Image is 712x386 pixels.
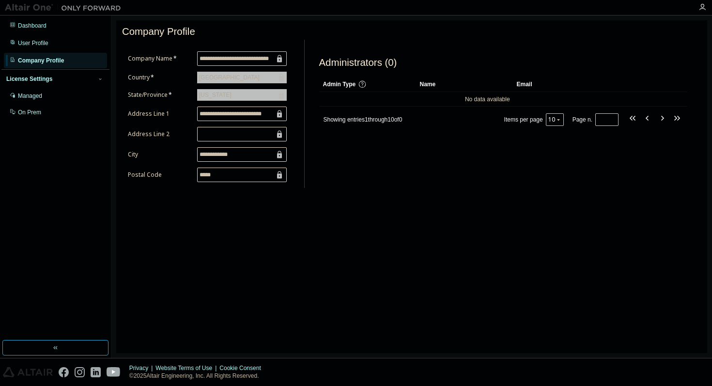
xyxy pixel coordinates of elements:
img: youtube.svg [107,367,121,377]
div: License Settings [6,75,52,83]
label: State/Province [128,91,191,99]
p: © 2025 Altair Engineering, Inc. All Rights Reserved. [129,372,267,380]
img: Altair One [5,3,126,13]
div: Cookie Consent [219,364,266,372]
span: Admin Type [323,81,356,88]
label: Company Name [128,55,191,62]
div: Managed [18,92,42,100]
label: Address Line 1 [128,110,191,118]
div: Privacy [129,364,155,372]
button: 10 [548,116,561,124]
div: [US_STATE] [197,89,287,101]
div: On Prem [18,108,41,116]
td: No data available [319,92,656,107]
label: Postal Code [128,171,191,179]
div: Email [517,77,604,92]
label: City [128,151,191,158]
img: linkedin.svg [91,367,101,377]
label: Address Line 2 [128,130,191,138]
div: [US_STATE] [198,90,233,100]
div: Company Profile [18,57,64,64]
span: Showing entries 1 through 10 of 0 [324,116,402,123]
span: Administrators (0) [319,57,397,68]
img: facebook.svg [59,367,69,377]
div: [GEOGRAPHIC_DATA] [198,72,261,83]
label: Country [128,74,191,81]
img: instagram.svg [75,367,85,377]
span: Company Profile [122,26,195,37]
div: [GEOGRAPHIC_DATA] [197,72,287,83]
span: Items per page [504,113,564,126]
div: Website Terms of Use [155,364,219,372]
img: altair_logo.svg [3,367,53,377]
span: Page n. [573,113,619,126]
div: Name [420,77,509,92]
div: User Profile [18,39,48,47]
div: Dashboard [18,22,46,30]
